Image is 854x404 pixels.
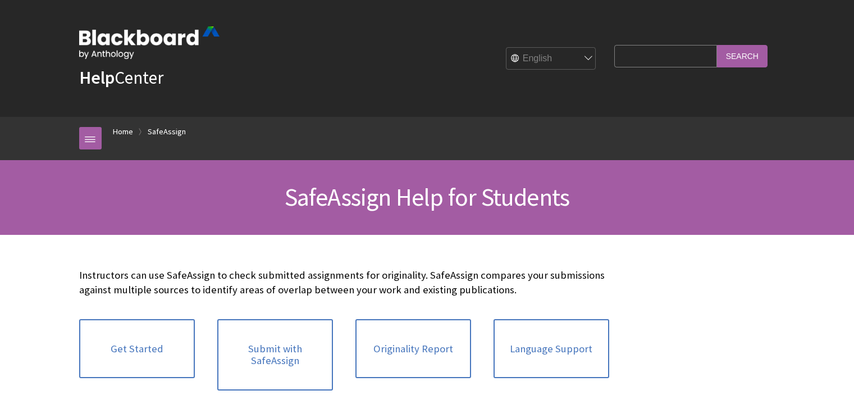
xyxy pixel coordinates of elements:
span: SafeAssign Help for Students [285,181,570,212]
input: Search [717,45,768,67]
p: Instructors can use SafeAssign to check submitted assignments for originality. SafeAssign compare... [79,268,609,297]
a: Language Support [494,319,609,379]
a: HelpCenter [79,66,163,89]
a: Originality Report [355,319,471,379]
a: Get Started [79,319,195,379]
select: Site Language Selector [506,48,596,70]
strong: Help [79,66,115,89]
a: SafeAssign [148,125,186,139]
a: Submit with SafeAssign [217,319,333,391]
img: Blackboard by Anthology [79,26,220,59]
a: Home [113,125,133,139]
